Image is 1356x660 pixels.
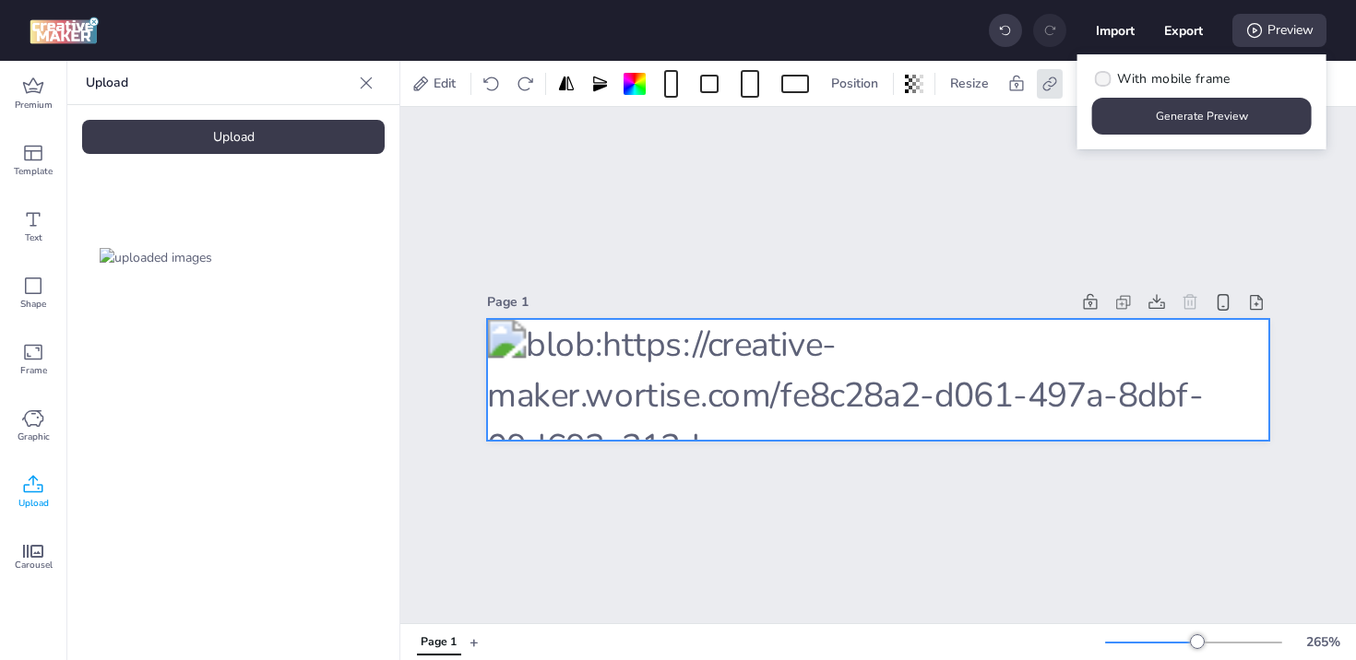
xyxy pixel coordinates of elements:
span: Premium [15,98,53,112]
div: Preview [1232,14,1326,47]
div: 265 % [1301,632,1345,652]
button: Import [1096,11,1135,50]
span: Template [14,164,53,179]
div: Page 1 [421,634,457,651]
span: Position [827,74,882,93]
div: Tabs [408,626,470,658]
button: Export [1164,11,1203,50]
span: Resize [946,74,993,93]
img: uploaded images [100,248,212,267]
span: Text [25,230,42,245]
span: Upload [18,496,49,511]
div: Page 1 [487,292,1070,312]
div: Upload [82,120,385,154]
span: Graphic [18,430,50,444]
p: Upload [86,61,351,105]
button: + [470,626,479,658]
span: Carousel [15,558,53,572]
button: Generate Preview [1092,98,1312,135]
img: logo Creative Maker [30,17,99,44]
span: Edit [430,74,459,93]
span: Shape [20,297,46,312]
span: With mobile frame [1117,69,1230,88]
span: Frame [20,363,47,378]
